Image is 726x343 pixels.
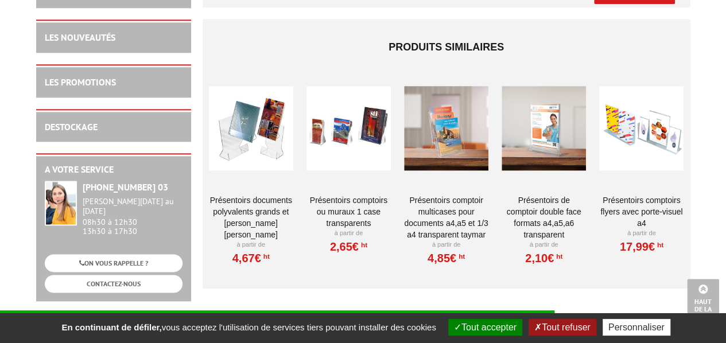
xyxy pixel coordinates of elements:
[448,319,522,336] button: Tout accepter
[209,194,293,240] a: Présentoirs Documents Polyvalents Grands et [PERSON_NAME] [PERSON_NAME]
[45,254,183,272] a: ON VOUS RAPPELLE ?
[529,319,596,336] button: Tout refuser
[428,255,465,262] a: 4,85€HT
[502,194,586,240] a: PRÉSENTOIRS DE COMPTOIR DOUBLE FACE FORMATS A4,A5,A6 TRANSPARENT
[655,241,663,249] sup: HT
[232,255,270,262] a: 4,67€HT
[45,275,183,293] a: CONTACTEZ-NOUS
[330,243,367,250] a: 2,65€HT
[456,252,465,260] sup: HT
[83,181,168,193] strong: [PHONE_NUMBER] 03
[45,32,115,43] a: LES NOUVEAUTÉS
[306,194,391,229] a: Présentoirs comptoirs ou muraux 1 case Transparents
[389,41,504,53] span: Produits similaires
[404,194,488,240] a: Présentoirs comptoir multicases POUR DOCUMENTS A4,A5 ET 1/3 A4 TRANSPARENT TAYMAR
[525,255,562,262] a: 2,10€HT
[599,229,684,238] p: À partir de
[83,197,183,216] div: [PERSON_NAME][DATE] au [DATE]
[45,181,77,225] img: widget-service.jpg
[306,229,391,238] p: À partir de
[45,121,98,132] a: DESTOCKAGE
[261,252,270,260] sup: HT
[620,243,663,250] a: 17,99€HT
[45,165,183,175] h2: A votre service
[404,240,488,250] p: À partir de
[61,322,161,332] strong: En continuant de défiler,
[502,240,586,250] p: À partir de
[209,240,293,250] p: À partir de
[599,194,684,229] a: Présentoirs comptoirs flyers avec Porte-Visuel A4
[603,319,670,336] button: Personnaliser (fenêtre modale)
[359,241,367,249] sup: HT
[687,279,719,326] a: Haut de la page
[554,252,562,260] sup: HT
[45,76,116,88] a: LES PROMOTIONS
[83,197,183,236] div: 08h30 à 12h30 13h30 à 17h30
[56,322,441,332] span: vous acceptez l'utilisation de services tiers pouvant installer des cookies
